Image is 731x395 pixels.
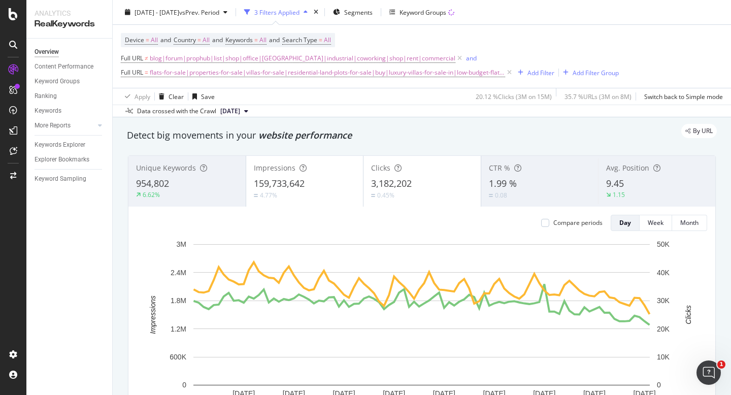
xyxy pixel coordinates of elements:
[254,36,258,44] span: =
[657,297,670,305] text: 30K
[35,106,105,116] a: Keywords
[150,65,505,80] span: flats-for-sale|properties-for-sale|villas-for-sale|residential-land-plots-for-sale|buy|luxury-vil...
[212,36,223,44] span: and
[657,353,670,361] text: 10K
[254,8,300,16] div: 3 Filters Applied
[684,305,692,324] text: Clicks
[35,106,61,116] div: Keywords
[648,218,663,227] div: Week
[344,8,373,16] span: Segments
[312,7,320,17] div: times
[35,76,105,87] a: Keyword Groups
[466,53,477,63] button: and
[137,107,216,116] div: Data crossed with the Crawl
[282,36,317,44] span: Search Type
[254,163,295,173] span: Impressions
[171,325,186,333] text: 1.2M
[611,215,640,231] button: Day
[174,36,196,44] span: Country
[717,360,725,369] span: 1
[564,92,632,101] div: 35.7 % URLs ( 3M on 8M )
[657,381,661,389] text: 0
[197,36,201,44] span: =
[125,36,144,44] span: Device
[371,163,390,173] span: Clicks
[220,107,240,116] span: 2025 Sep. 1st
[640,215,672,231] button: Week
[553,218,603,227] div: Compare periods
[35,154,89,165] div: Explorer Bookmarks
[559,67,619,79] button: Add Filter Group
[489,177,517,189] span: 1.99 %
[476,92,552,101] div: 20.12 % Clicks ( 3M on 15M )
[644,92,723,101] div: Switch back to Simple mode
[35,140,105,150] a: Keywords Explorer
[259,33,267,47] span: All
[121,88,150,105] button: Apply
[177,240,186,248] text: 3M
[495,191,507,200] div: 0.08
[179,8,219,16] span: vs Prev. Period
[254,177,305,189] span: 159,733,642
[606,177,624,189] span: 9.45
[527,68,554,77] div: Add Filter
[371,194,375,197] img: Equal
[121,68,143,77] span: Full URL
[121,4,231,20] button: [DATE] - [DATE]vsPrev. Period
[35,140,85,150] div: Keywords Explorer
[135,92,150,101] div: Apply
[225,36,253,44] span: Keywords
[136,163,196,173] span: Unique Keywords
[35,8,104,18] div: Analytics
[35,91,57,102] div: Ranking
[160,36,171,44] span: and
[35,76,80,87] div: Keyword Groups
[680,218,699,227] div: Month
[35,174,105,184] a: Keyword Sampling
[269,36,280,44] span: and
[145,68,148,77] span: =
[216,105,252,117] button: [DATE]
[319,36,322,44] span: =
[146,36,149,44] span: =
[329,4,377,20] button: Segments
[35,61,93,72] div: Content Performance
[35,47,59,57] div: Overview
[171,297,186,305] text: 1.8M
[35,154,105,165] a: Explorer Bookmarks
[143,190,160,199] div: 6.62%
[640,88,723,105] button: Switch back to Simple mode
[182,381,186,389] text: 0
[489,163,510,173] span: CTR %
[135,8,179,16] span: [DATE] - [DATE]
[696,360,721,385] iframe: Intercom live chat
[170,353,186,361] text: 600K
[145,54,148,62] span: ≠
[149,295,157,334] text: Impressions
[324,33,331,47] span: All
[136,177,169,189] span: 954,802
[203,33,210,47] span: All
[240,4,312,20] button: 3 Filters Applied
[169,92,184,101] div: Clear
[35,18,104,30] div: RealKeywords
[35,120,95,131] a: More Reports
[693,128,713,134] span: By URL
[121,54,143,62] span: Full URL
[573,68,619,77] div: Add Filter Group
[657,269,670,277] text: 40K
[260,191,277,200] div: 4.77%
[371,177,412,189] span: 3,182,202
[35,174,86,184] div: Keyword Sampling
[377,191,394,200] div: 0.45%
[151,33,158,47] span: All
[150,51,455,65] span: blog|forum|prophub|list|shop|office|[GEOGRAPHIC_DATA]|industrial|coworking|shop|rent|commercial
[619,218,631,227] div: Day
[613,190,625,199] div: 1.15
[489,194,493,197] img: Equal
[35,61,105,72] a: Content Performance
[35,120,71,131] div: More Reports
[657,240,670,248] text: 50K
[514,67,554,79] button: Add Filter
[171,269,186,277] text: 2.4M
